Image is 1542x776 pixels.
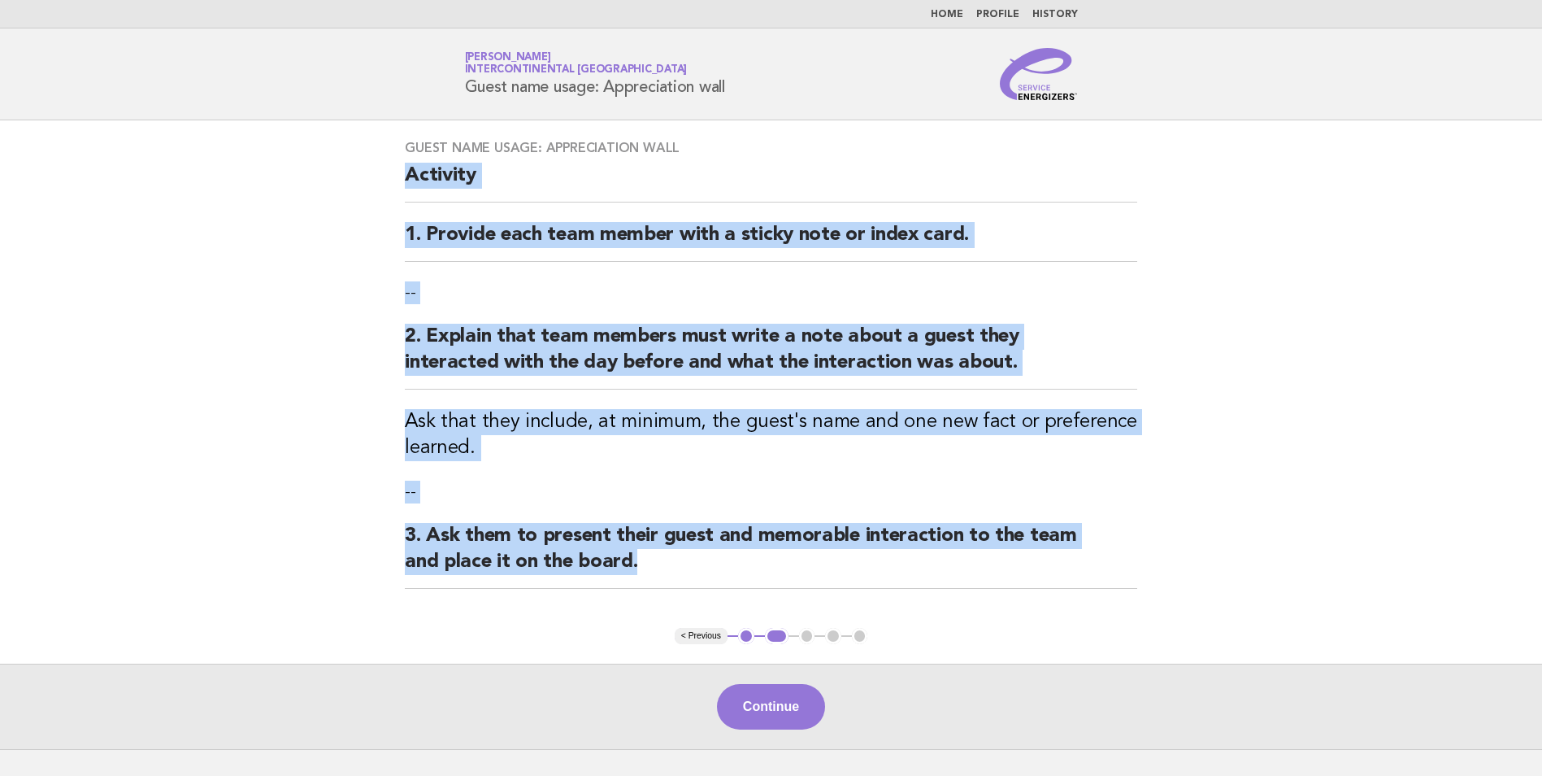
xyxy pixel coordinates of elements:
[1000,48,1078,100] img: Service Energizers
[405,523,1137,589] h2: 3. Ask them to present their guest and memorable interaction to the team and place it on the board.
[405,481,1137,504] p: --
[675,628,728,644] button: < Previous
[405,163,1137,203] h2: Activity
[405,409,1137,461] h3: Ask that they include, at minimum, the guest's name and one new fact or preference learned.
[405,281,1137,304] p: --
[765,628,788,644] button: 2
[465,53,725,95] h1: Guest name usage: Appreciation wall
[465,52,688,75] a: [PERSON_NAME]InterContinental [GEOGRAPHIC_DATA]
[738,628,754,644] button: 1
[1032,10,1078,20] a: History
[405,222,1137,262] h2: 1. Provide each team member with a sticky note or index card.
[717,684,825,730] button: Continue
[976,10,1019,20] a: Profile
[405,324,1137,390] h2: 2. Explain that team members must write a note about a guest they interacted with the day before ...
[465,65,688,76] span: InterContinental [GEOGRAPHIC_DATA]
[931,10,963,20] a: Home
[405,140,1137,156] h3: Guest name usage: Appreciation wall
